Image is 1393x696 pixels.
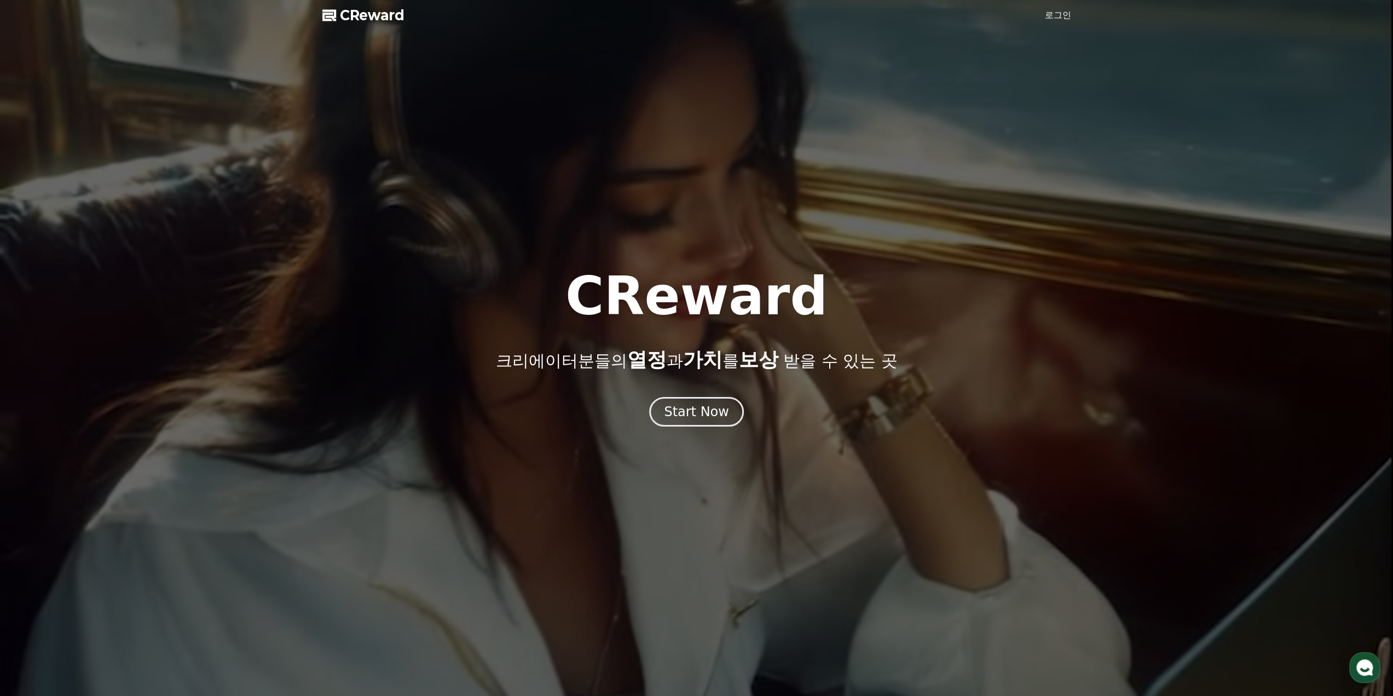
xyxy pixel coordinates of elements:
span: 홈 [34,364,41,372]
a: 로그인 [1045,9,1071,22]
span: 설정 [169,364,182,372]
a: Start Now [649,408,744,418]
a: CReward [322,7,404,24]
span: CReward [340,7,404,24]
span: 열정 [627,348,666,371]
p: 크리에이터분들의 과 를 받을 수 있는 곳 [495,349,897,371]
a: 설정 [141,347,210,375]
h1: CReward [565,270,828,323]
span: 대화 [100,364,113,373]
div: Start Now [664,403,729,421]
a: 홈 [3,347,72,375]
button: Start Now [649,397,744,427]
span: 가치 [683,348,722,371]
span: 보상 [738,348,778,371]
a: 대화 [72,347,141,375]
